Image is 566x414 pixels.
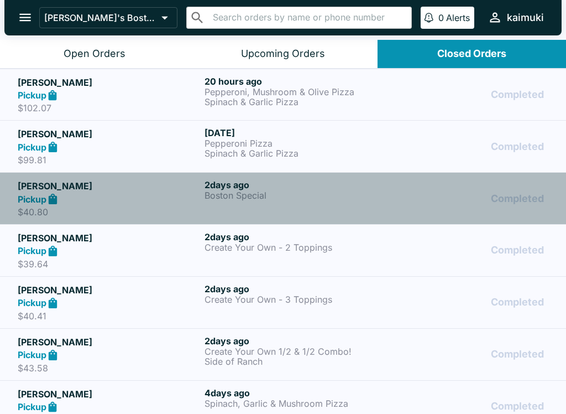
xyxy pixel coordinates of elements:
span: 4 days ago [205,387,250,399]
p: [PERSON_NAME]'s Boston Pizza [44,12,157,23]
p: Create Your Own - 3 Toppings [205,294,387,304]
p: $99.81 [18,154,200,165]
p: Alerts [446,12,470,23]
p: Spinach & Garlic Pizza [205,97,387,107]
strong: Pickup [18,297,46,308]
p: Boston Special [205,190,387,200]
p: $39.64 [18,258,200,270]
button: [PERSON_NAME]'s Boston Pizza [39,7,177,28]
input: Search orders by name or phone number [209,10,407,25]
h5: [PERSON_NAME] [18,179,200,193]
button: open drawer [11,3,39,32]
strong: Pickup [18,194,46,205]
h6: [DATE] [205,127,387,138]
div: Open Orders [64,48,125,60]
h5: [PERSON_NAME] [18,283,200,297]
strong: Pickup [18,401,46,412]
h5: [PERSON_NAME] [18,231,200,245]
p: $40.41 [18,310,200,322]
h5: [PERSON_NAME] [18,335,200,349]
p: Pepperoni Pizza [205,138,387,148]
p: Create Your Own 1/2 & 1/2 Combo! [205,346,387,356]
strong: Pickup [18,245,46,256]
p: $102.07 [18,102,200,113]
span: 2 days ago [205,335,249,346]
p: Side of Ranch [205,356,387,366]
strong: Pickup [18,142,46,153]
div: kaimuki [507,11,544,24]
h5: [PERSON_NAME] [18,127,200,141]
p: Spinach, Garlic & Mushroom Pizza [205,399,387,408]
h5: [PERSON_NAME] [18,76,200,89]
h5: [PERSON_NAME] [18,387,200,401]
p: $43.58 [18,363,200,374]
button: kaimuki [483,6,548,29]
p: Pepperoni, Mushroom & Olive Pizza [205,87,387,97]
p: Spinach & Garlic Pizza [205,148,387,158]
p: Create Your Own - 2 Toppings [205,242,387,252]
span: 2 days ago [205,231,249,242]
span: 2 days ago [205,283,249,294]
h6: 20 hours ago [205,76,387,87]
p: 0 [438,12,444,23]
div: Upcoming Orders [241,48,325,60]
p: $40.80 [18,206,200,218]
strong: Pickup [18,349,46,360]
div: Closed Orders [437,48,506,60]
strong: Pickup [18,90,46,101]
span: 2 days ago [205,179,249,190]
